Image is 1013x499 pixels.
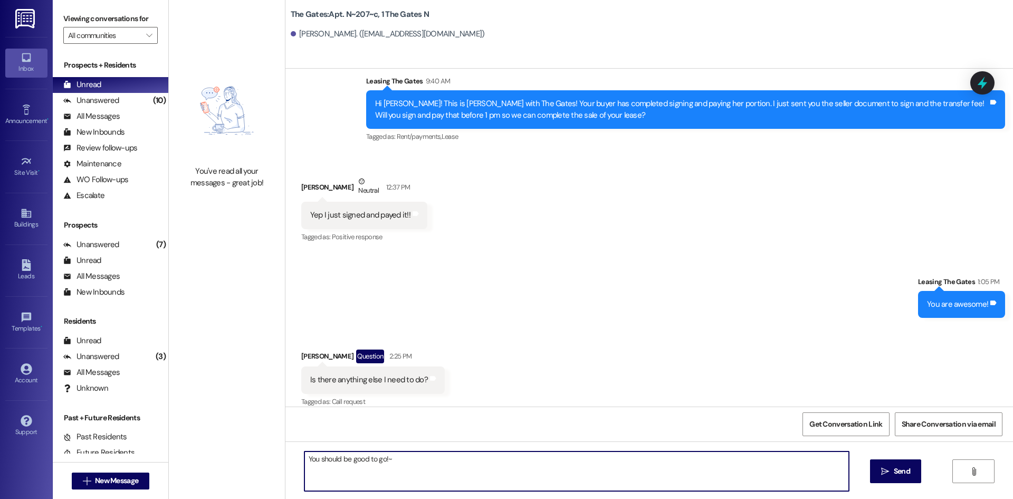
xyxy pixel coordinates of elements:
[356,176,380,198] div: Neutral
[5,360,47,389] a: Account
[63,158,121,170] div: Maintenance
[332,397,365,406] span: Call request
[5,49,47,77] a: Inbox
[154,237,168,253] div: (7)
[366,76,1005,90] div: Leasing The Gates
[970,467,978,476] i: 
[63,95,119,106] div: Unanswered
[63,287,125,298] div: New Inbounds
[180,166,273,189] div: You've read all your messages - great job!
[301,176,427,202] div: [PERSON_NAME]
[802,412,889,436] button: Get Conversation Link
[63,335,101,346] div: Unread
[397,132,442,141] span: Rent/payments ,
[5,412,47,440] a: Support
[15,9,37,29] img: ResiDesk Logo
[5,153,47,181] a: Site Visit •
[63,431,127,442] div: Past Residents
[38,167,40,175] span: •
[894,466,910,477] span: Send
[63,447,135,458] div: Future Residents
[53,220,168,231] div: Prospects
[927,299,988,310] div: You are awesome!
[63,11,158,27] label: Viewing conversations for
[975,276,999,287] div: 1:05 PM
[63,190,104,201] div: Escalate
[63,79,101,90] div: Unread
[5,256,47,285] a: Leads
[5,204,47,233] a: Buildings
[356,350,384,363] div: Question
[304,451,849,491] textarea: You should be good to go!~
[41,323,42,331] span: •
[150,92,168,109] div: (10)
[5,308,47,337] a: Templates •
[918,276,1005,291] div: Leasing The Gates
[63,351,119,362] div: Unanswered
[332,232,383,241] span: Positive response
[63,111,120,122] div: All Messages
[895,412,1002,436] button: Share Conversation via email
[291,9,429,20] b: The Gates: Apt. N~207~c, 1 The Gates N
[881,467,889,476] i: 
[809,419,882,430] span: Get Conversation Link
[72,473,150,489] button: New Message
[301,229,427,244] div: Tagged as:
[423,76,450,87] div: 9:40 AM
[63,271,120,282] div: All Messages
[902,419,996,430] span: Share Conversation via email
[375,98,988,121] div: Hi [PERSON_NAME]! This is [PERSON_NAME] with The Gates! Your buyer has completed signing and payi...
[153,349,168,365] div: (3)
[63,383,108,394] div: Unknown
[301,394,445,409] div: Tagged as:
[366,129,1005,144] div: Tagged as:
[387,351,412,362] div: 2:25 PM
[442,132,458,141] span: Lease
[310,374,428,385] div: Is there anything else I need to do?
[63,174,128,185] div: WO Follow-ups
[63,255,101,266] div: Unread
[53,316,168,327] div: Residents
[53,412,168,423] div: Past + Future Residents
[146,31,152,40] i: 
[180,61,273,161] img: empty-state
[870,459,921,483] button: Send
[53,60,168,71] div: Prospects + Residents
[63,239,119,250] div: Unanswered
[47,116,49,123] span: •
[68,27,141,44] input: All communities
[310,210,410,221] div: Yep I just signed and payed it!!
[291,29,485,40] div: [PERSON_NAME]. ([EMAIL_ADDRESS][DOMAIN_NAME])
[63,367,120,378] div: All Messages
[384,182,410,193] div: 12:37 PM
[63,143,137,154] div: Review follow-ups
[301,350,445,366] div: [PERSON_NAME]
[83,477,91,485] i: 
[63,127,125,138] div: New Inbounds
[95,475,138,486] span: New Message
